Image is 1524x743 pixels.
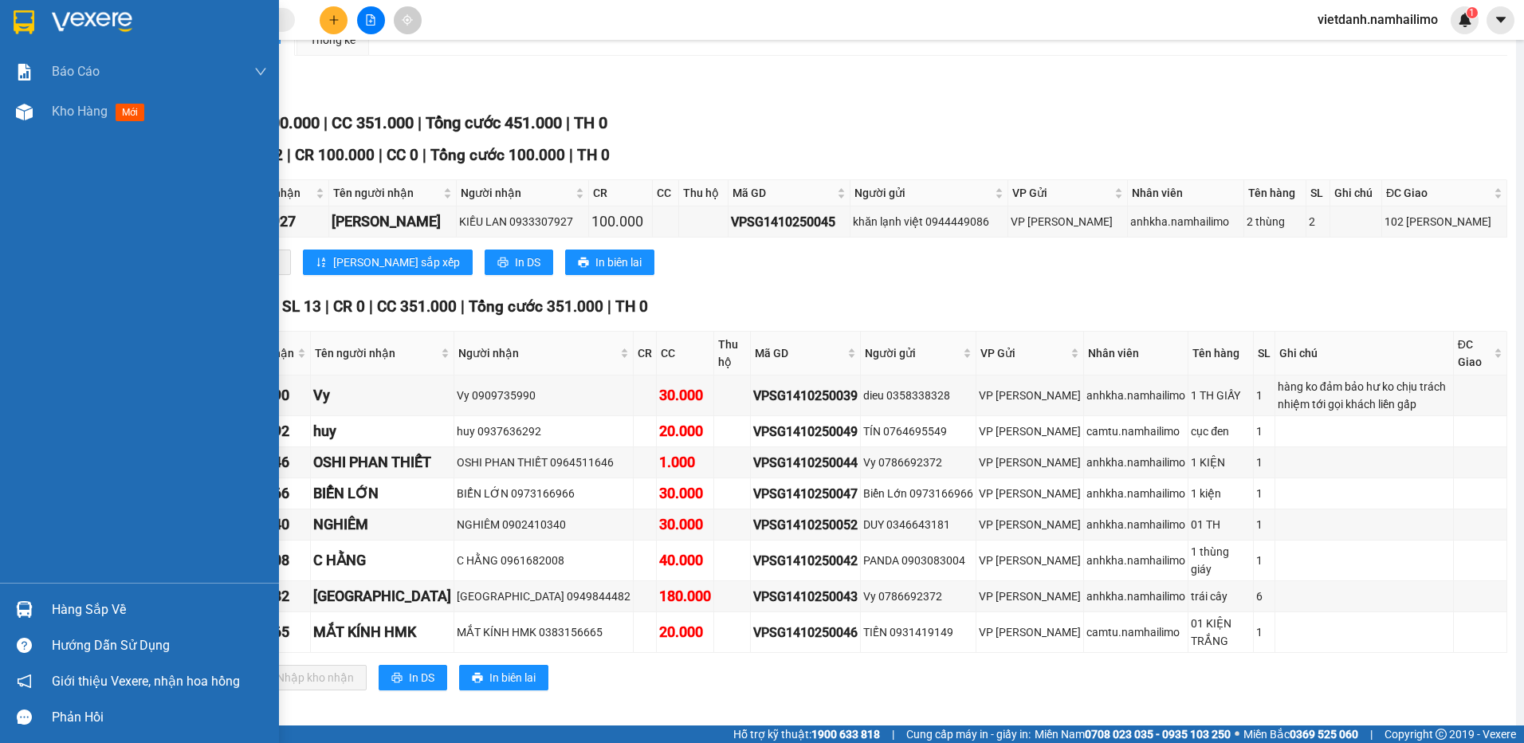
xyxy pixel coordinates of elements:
span: Tên người nhận [333,184,440,202]
span: Cung cấp máy in - giấy in: [906,725,1031,743]
td: VPSG1410250044 [751,447,861,478]
div: 30.000 [659,513,711,536]
span: Kho hàng [52,104,108,119]
div: VPSG1410250046 [753,623,858,643]
span: | [569,146,573,164]
div: VPSG1410250052 [753,515,858,535]
th: Ghi chú [1275,332,1454,375]
span: sort-ascending [316,257,327,269]
span: Tổng cước 451.000 [426,113,562,132]
span: In DS [409,669,434,686]
div: Vy 0786692372 [863,454,973,471]
td: VP Phạm Ngũ Lão [976,416,1084,447]
span: | [418,113,422,132]
span: VP Gửi [1012,184,1111,202]
th: CC [653,180,678,206]
div: 1 [1256,423,1272,440]
div: MẮT KÍNH HMK [313,621,451,643]
span: Tên người nhận [315,344,438,362]
td: VP Phạm Ngũ Lão [976,581,1084,612]
span: VP Gửi [980,344,1067,362]
button: printerIn biên lai [565,250,654,275]
span: printer [497,257,509,269]
div: DUY 0346643181 [863,516,973,533]
div: 20.000 [659,621,711,643]
span: CC 351.000 [332,113,414,132]
span: TH 0 [615,297,648,316]
div: 2 thùng [1247,213,1303,230]
div: VPSG1410250039 [753,386,858,406]
td: VP Phạm Ngũ Lão [976,612,1084,653]
th: Tên hàng [1188,332,1253,375]
div: Hướng dẫn sử dụng [52,634,267,658]
span: down [254,65,267,78]
div: trái cây [1191,588,1250,605]
span: copyright [1436,729,1447,740]
div: huy [313,420,451,442]
div: anhkha.namhailimo [1086,387,1185,404]
div: C HẰNG 0961682008 [457,552,630,569]
span: Người nhận [458,344,617,362]
div: camtu.namhailimo [1086,623,1185,641]
div: 01 KIỆN TRẮNG [1191,615,1250,650]
td: VP Phạm Ngũ Lão [976,478,1084,509]
div: anhkha.namhailimo [1086,588,1185,605]
td: VP Phạm Ngũ Lão [976,447,1084,478]
strong: 1900 633 818 [811,728,880,741]
div: 1 [1256,485,1272,502]
td: VP Phạm Ngũ Lão [976,541,1084,581]
div: 1 KIỆN [1191,454,1250,471]
th: Ghi chú [1330,180,1383,206]
span: CC 0 [387,146,418,164]
span: TH 0 [574,113,607,132]
div: 1.000 [659,451,711,474]
div: TÍN 0764695549 [863,423,973,440]
td: KIỀU LAN [329,206,457,238]
div: Biển Lớn 0973166966 [863,485,973,502]
span: Người gửi [865,344,960,362]
th: Tên hàng [1244,180,1306,206]
td: NGHIÊM [311,509,454,541]
span: | [892,725,894,743]
div: 100.000 [591,210,650,233]
div: camtu.namhailimo [1086,423,1185,440]
div: dieu 0358338328 [863,387,973,404]
img: logo-vxr [14,10,34,34]
button: downloadNhập kho nhận [246,665,367,690]
td: MẮT KÍNH HMK [311,612,454,653]
div: OSHI PHAN THIẾT [313,451,451,474]
div: KIỀU LAN 0933307927 [459,213,587,230]
div: 180.000 [659,585,711,607]
div: NGHIÊM 0902410340 [457,516,630,533]
div: TIẾN 0931419149 [863,623,973,641]
span: 1 [1469,7,1475,18]
div: VP [PERSON_NAME] [979,423,1081,440]
th: Thu hộ [679,180,729,206]
div: 20.000 [659,420,711,442]
strong: 0708 023 035 - 0935 103 250 [1085,728,1231,741]
span: plus [328,14,340,26]
div: VP [PERSON_NAME] [979,623,1081,641]
td: VPSG1410250043 [751,581,861,612]
span: | [379,146,383,164]
div: khăn lạnh việt 0944449086 [853,213,1005,230]
div: VPSG1410250047 [753,484,858,504]
button: aim [394,6,422,34]
td: VPSG1410250045 [729,206,850,238]
div: PANDA 0903083004 [863,552,973,569]
div: VPSG1410250049 [753,422,858,442]
td: VPSG1410250042 [751,541,861,581]
th: SL [1254,332,1275,375]
span: | [369,297,373,316]
div: VP [PERSON_NAME] [979,516,1081,533]
span: | [422,146,426,164]
strong: 0369 525 060 [1290,728,1358,741]
span: In biên lai [595,254,642,271]
div: VP [PERSON_NAME] [979,454,1081,471]
span: Người nhận [461,184,573,202]
div: VP [PERSON_NAME] [1011,213,1125,230]
div: anhkha.namhailimo [1130,213,1241,230]
span: Mã GD [733,184,834,202]
div: 1 [1256,516,1272,533]
td: VP Phạm Ngũ Lão [976,509,1084,541]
